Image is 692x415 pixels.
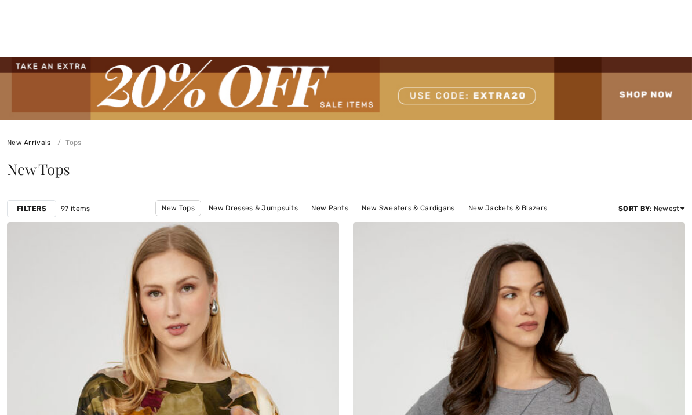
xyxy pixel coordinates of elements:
a: New Pants [305,201,354,216]
a: New Skirts [297,216,345,231]
strong: Filters [17,203,46,214]
div: : Newest [618,203,685,214]
a: New Jackets & Blazers [462,201,553,216]
strong: Sort By [618,205,650,213]
a: New Tops [155,200,201,216]
a: New Dresses & Jumpsuits [203,201,304,216]
span: 97 items [61,203,90,214]
iframe: Opens a widget where you can chat to one of our agents [615,380,680,409]
a: Tops [53,139,82,147]
a: New Arrivals [7,139,51,147]
a: New Sweaters & Cardigans [356,201,460,216]
span: New Tops [7,159,70,179]
a: New Outerwear [347,216,412,231]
